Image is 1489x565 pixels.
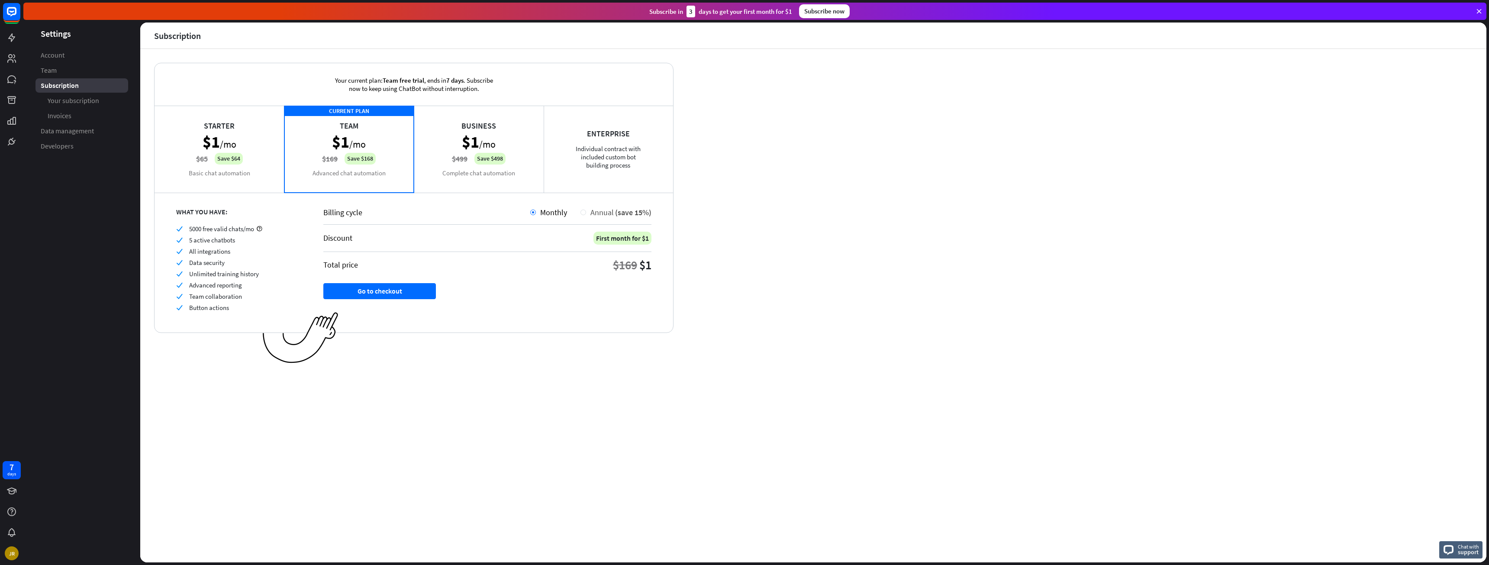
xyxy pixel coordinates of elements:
span: (save 15%) [615,207,651,217]
span: 7 days [446,76,464,84]
div: Billing cycle [323,207,530,217]
span: Monthly [540,207,567,217]
span: Unlimited training history [189,270,259,278]
span: Team free trial [383,76,424,84]
span: Account [41,51,64,60]
span: Button actions [189,303,229,312]
span: support [1458,548,1479,556]
span: 5000 free valid chats/mo [189,225,254,233]
a: Account [35,48,128,62]
span: Data management [41,126,94,136]
div: Total price [323,260,358,270]
i: check [176,237,183,243]
div: Subscribe now [799,4,850,18]
span: All integrations [189,247,230,255]
div: Discount [323,233,352,243]
button: Go to checkout [323,283,436,299]
img: ec979a0a656117aaf919.png [263,312,338,364]
div: JR [5,546,19,560]
div: Subscribe in days to get your first month for $1 [649,6,792,17]
a: Developers [35,139,128,153]
i: check [176,248,183,255]
div: First month for $1 [593,232,651,245]
div: 7 [10,463,14,471]
span: Team [41,66,57,75]
i: check [176,282,183,288]
i: check [176,226,183,232]
i: check [176,259,183,266]
span: Advanced reporting [189,281,242,289]
div: WHAT YOU HAVE: [176,207,302,216]
a: Invoices [35,109,128,123]
a: Your subscription [35,94,128,108]
div: days [7,471,16,477]
i: check [176,271,183,277]
span: Subscription [41,81,79,90]
div: 3 [686,6,695,17]
span: 5 active chatbots [189,236,235,244]
span: Data security [189,258,225,267]
div: Your current plan: , ends in . Subscribe now to keep using ChatBot without interruption. [321,63,507,106]
header: Settings [23,28,140,39]
div: $1 [639,257,651,273]
span: Team collaboration [189,292,242,300]
span: Annual [590,207,614,217]
button: Open LiveChat chat widget [7,3,33,29]
span: Developers [41,142,74,151]
i: check [176,304,183,311]
div: Subscription [154,31,201,41]
i: check [176,293,183,300]
a: 7 days [3,461,21,479]
span: Invoices [48,111,71,120]
span: Your subscription [48,96,99,105]
div: $169 [613,257,637,273]
a: Team [35,63,128,77]
span: Chat with [1458,542,1479,551]
a: Data management [35,124,128,138]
